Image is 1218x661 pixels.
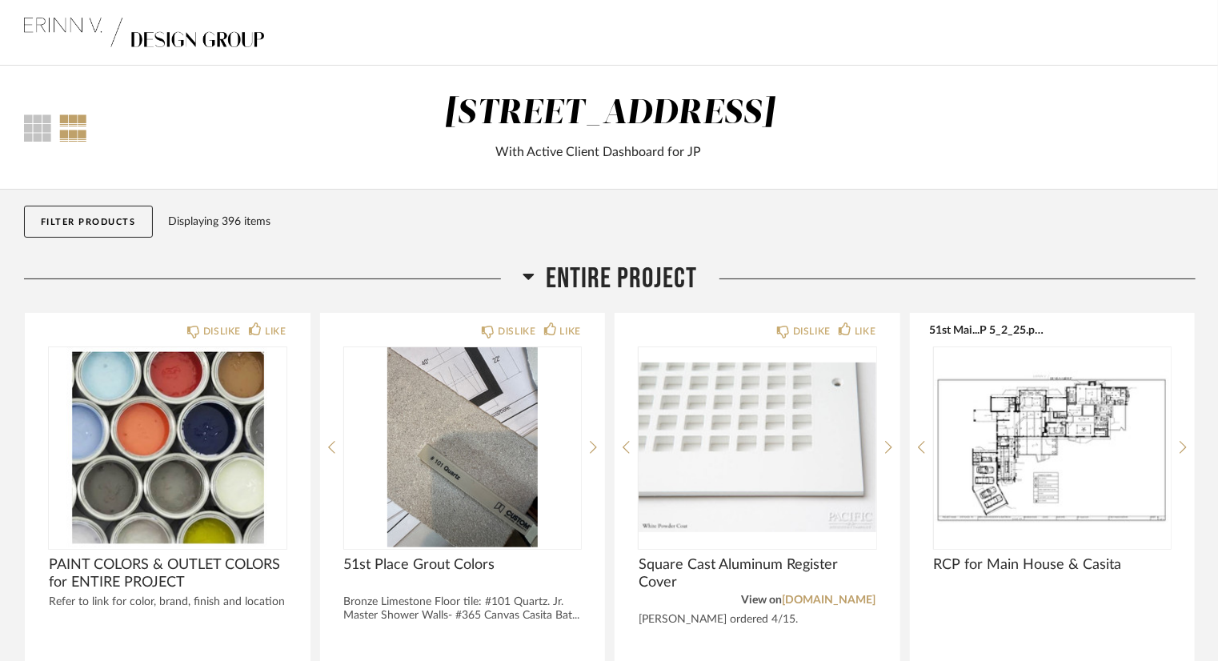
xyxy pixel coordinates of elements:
div: Refer to link for color, brand, finish and location [49,595,286,609]
img: undefined [639,347,876,547]
img: undefined [49,347,286,547]
span: 51st Place Grout Colors [344,556,582,574]
div: Displaying 396 items [169,213,1188,230]
img: 009e7e54-7d1d-41c0-aaf6-5afb68194caf.png [24,1,264,65]
button: Filter Products [24,206,153,238]
div: LIKE [560,323,581,339]
span: PAINT COLORS & OUTLET COLORS for ENTIRE PROJECT [49,556,286,591]
button: 51st Mai...P 5_2_25.pdf [930,323,1048,336]
div: [STREET_ADDRESS] [444,97,775,130]
span: Square Cast Aluminum Register Cover [639,556,876,591]
span: View on [742,595,783,606]
div: LIKE [855,323,875,339]
span: Entire Project [547,262,698,296]
div: With Active Client Dashboard for JP [223,142,974,162]
a: [DOMAIN_NAME] [783,595,876,606]
div: Bronze Limestone Floor tile: #101 Quartz. Jr. Master Shower Walls- #365 Canvas Casita Bat... [344,595,582,623]
div: DISLIKE [498,323,535,339]
div: LIKE [265,323,286,339]
img: undefined [344,347,582,547]
div: DISLIKE [793,323,831,339]
div: DISLIKE [203,323,241,339]
span: RCP for Main House & Casita [934,556,1172,574]
img: undefined [934,347,1172,547]
div: [PERSON_NAME] ordered 4/15. [639,613,876,627]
